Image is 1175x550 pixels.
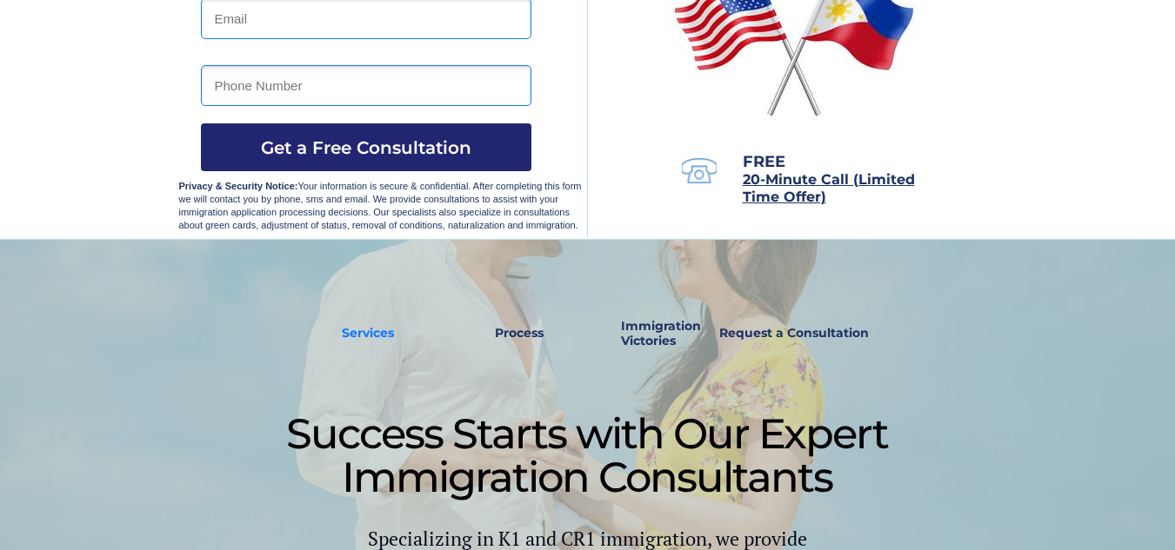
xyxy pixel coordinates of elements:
[201,137,531,158] span: Get a Free Consultation
[743,152,785,171] span: FREE
[201,123,531,171] button: Get a Free Consultation
[614,314,672,354] a: Immigration Victories
[286,408,888,502] span: Success Starts with Our Expert Immigration Consultants
[743,173,915,204] a: 20-Minute Call (Limited Time Offer)
[201,65,531,106] input: Phone Number
[743,171,915,205] span: 20-Minute Call (Limited Time Offer)
[711,314,877,354] a: Request a Consultation
[179,181,298,191] strong: Privacy & Security Notice:
[621,318,701,348] strong: Immigration Victories
[342,325,394,341] strong: Services
[486,314,552,354] a: Process
[179,181,582,230] span: Your information is secure & confidential. After completing this form we will contact you by phon...
[495,325,544,341] strong: Process
[719,325,869,341] strong: Request a Consultation
[330,314,406,354] a: Services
